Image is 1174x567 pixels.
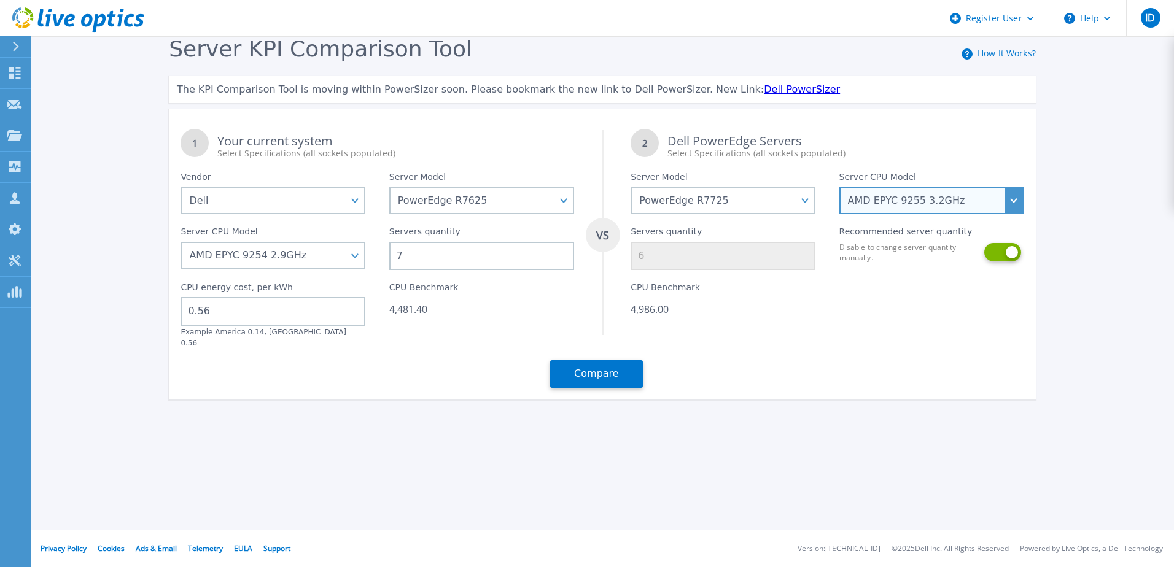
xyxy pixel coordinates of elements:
label: Server CPU Model [181,226,257,241]
input: 0.00 [181,297,365,325]
a: Ads & Email [136,543,177,553]
label: CPU energy cost, per kWh [181,282,293,297]
div: 4,986.00 [631,303,815,315]
a: EULA [234,543,252,553]
label: Servers quantity [389,226,461,241]
tspan: VS [596,228,609,242]
a: Telemetry [188,543,223,553]
a: Dell PowerSizer [764,83,840,95]
label: CPU Benchmark [389,282,459,297]
a: Support [263,543,290,553]
div: 4,481.40 [389,303,574,315]
a: Cookies [98,543,125,553]
label: Vendor [181,172,211,187]
div: Your current system [217,135,573,160]
label: Recommended server quantity [839,226,973,241]
label: Example America 0.14, [GEOGRAPHIC_DATA] 0.56 [181,328,346,347]
label: Disable to change server quantity manually. [839,242,977,263]
div: Select Specifications (all sockets populated) [217,147,573,160]
tspan: 2 [642,137,648,149]
span: The KPI Comparison Tool is moving within PowerSizer soon. Please bookmark the new link to Dell Po... [177,83,764,95]
div: Dell PowerEdge Servers [667,135,1024,160]
label: Server Model [389,172,446,187]
li: © 2025 Dell Inc. All Rights Reserved [892,545,1009,553]
span: ID [1145,13,1155,23]
a: Privacy Policy [41,543,87,553]
label: Server CPU Model [839,172,916,187]
label: Servers quantity [631,226,702,241]
tspan: 1 [192,137,198,149]
button: Compare [550,360,643,388]
div: Select Specifications (all sockets populated) [667,147,1024,160]
li: Powered by Live Optics, a Dell Technology [1020,545,1163,553]
li: Version: [TECHNICAL_ID] [798,545,880,553]
label: Server Model [631,172,687,187]
span: Server KPI Comparison Tool [169,36,472,61]
label: CPU Benchmark [631,282,700,297]
a: How It Works? [978,47,1036,59]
